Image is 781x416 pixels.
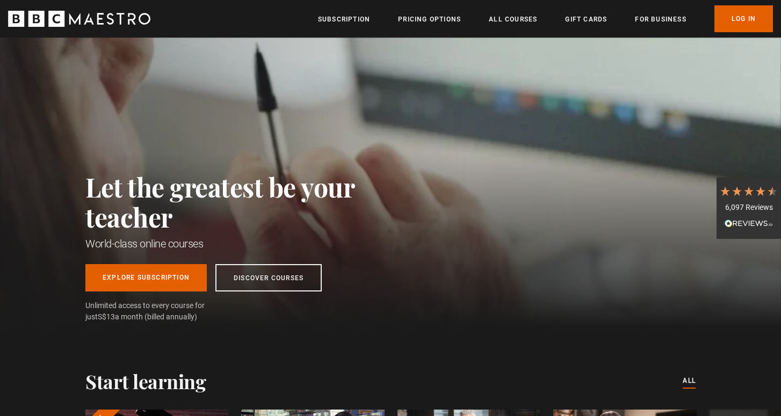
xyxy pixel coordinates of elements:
[318,5,773,32] nav: Primary
[719,218,778,231] div: Read All Reviews
[398,14,461,25] a: Pricing Options
[8,11,150,27] svg: BBC Maestro
[565,14,607,25] a: Gift Cards
[717,177,781,239] div: 6,097 ReviewsRead All Reviews
[719,202,778,213] div: 6,097 Reviews
[635,14,686,25] a: For business
[98,312,115,321] span: S$13
[714,5,773,32] a: Log In
[318,14,370,25] a: Subscription
[719,185,778,197] div: 4.7 Stars
[215,264,322,291] a: Discover Courses
[85,264,207,291] a: Explore Subscription
[489,14,537,25] a: All Courses
[725,220,773,227] img: REVIEWS.io
[85,300,230,323] span: Unlimited access to every course for just a month (billed annually)
[85,370,206,392] h2: Start learning
[85,172,402,232] h2: Let the greatest be your teacher
[85,236,402,251] h1: World-class online courses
